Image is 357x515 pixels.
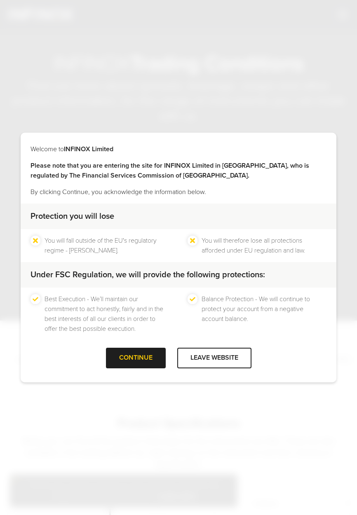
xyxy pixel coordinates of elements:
li: Best Execution - We’ll maintain our commitment to act honestly, fairly and in the best interests ... [45,294,169,334]
li: Balance Protection - We will continue to protect your account from a negative account balance. [202,294,326,334]
strong: Protection you will lose [31,211,114,221]
div: LEAVE WEBSITE [177,348,251,368]
li: You will therefore lose all protections afforded under EU regulation and law. [202,236,326,255]
div: CONTINUE [106,348,166,368]
p: Welcome to [31,144,326,154]
li: You will fall outside of the EU's regulatory regime - [PERSON_NAME]. [45,236,169,255]
strong: Under FSC Regulation, we will provide the following protections: [31,270,265,280]
p: By clicking Continue, you acknowledge the information below. [31,187,326,197]
strong: INFINOX Limited [64,145,113,153]
strong: Please note that you are entering the site for INFINOX Limited in [GEOGRAPHIC_DATA], who is regul... [31,162,309,180]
